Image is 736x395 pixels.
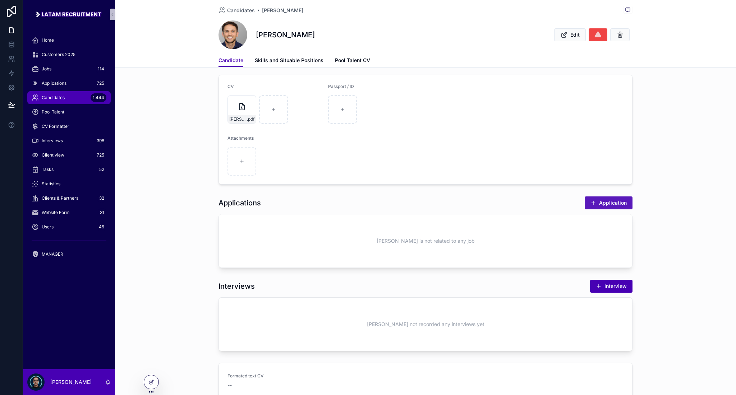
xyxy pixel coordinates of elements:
span: Clients & Partners [42,195,78,201]
a: Pool Talent CV [335,54,370,68]
img: App logo [34,9,103,20]
span: Passport / ID [328,84,354,89]
a: Tasks52 [27,163,111,176]
span: [PERSON_NAME]-2025 [229,116,247,122]
span: Client view [42,152,64,158]
div: 45 [97,223,106,231]
span: Statistics [42,181,60,187]
span: Tasks [42,167,54,172]
div: 1.444 [91,93,106,102]
span: Candidate [218,57,243,64]
span: Applications [42,80,66,86]
span: Interviews [42,138,63,144]
a: Client view725 [27,149,111,162]
span: Candidates [227,7,255,14]
a: MANAGER [27,248,111,261]
span: Users [42,224,54,230]
a: Customers 2025 [27,48,111,61]
span: Customers 2025 [42,52,75,57]
a: [PERSON_NAME] [262,7,303,14]
a: Interviews398 [27,134,111,147]
button: Edit [554,28,586,41]
p: [PERSON_NAME] [50,378,92,386]
div: 52 [97,165,106,174]
button: Interview [590,280,632,293]
div: 725 [95,151,106,159]
span: Home [42,37,54,43]
a: Website Form31 [27,206,111,219]
a: Applications725 [27,77,111,90]
a: Clients & Partners32 [27,192,111,205]
span: Attachments [227,135,254,141]
span: Candidates [42,95,65,101]
h1: Interviews [218,281,255,291]
div: 398 [95,136,106,145]
a: Candidate [218,54,243,68]
a: Candidates [218,7,255,14]
h1: [PERSON_NAME] [256,30,315,40]
h1: Applications [218,198,261,208]
a: Statistics [27,177,111,190]
span: Website Form [42,210,70,215]
span: Jobs [42,66,51,72]
a: Jobs114 [27,62,111,75]
a: CV Formatter [27,120,111,133]
span: CV [227,84,234,89]
span: CV Formatter [42,124,69,129]
div: 725 [95,79,106,88]
span: -- [227,382,232,389]
button: Application [585,196,632,209]
a: Users45 [27,220,111,233]
span: Edit [570,31,580,38]
span: Pool Talent [42,109,64,115]
div: scrollable content [23,29,115,270]
a: Candidates1.444 [27,91,111,104]
span: MANAGER [42,251,63,257]
span: [PERSON_NAME] not recorded any interviews yet [367,321,484,328]
a: Pool Talent [27,106,111,118]
a: Home [27,34,111,47]
div: 32 [97,194,106,203]
span: .pdf [247,116,254,122]
div: 114 [96,65,106,73]
div: 31 [98,208,106,217]
span: [PERSON_NAME] is not related to any job [377,237,475,245]
span: Formated text CV [227,373,624,379]
span: Skills and Situable Positions [255,57,323,64]
span: Pool Talent CV [335,57,370,64]
a: Skills and Situable Positions [255,54,323,68]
